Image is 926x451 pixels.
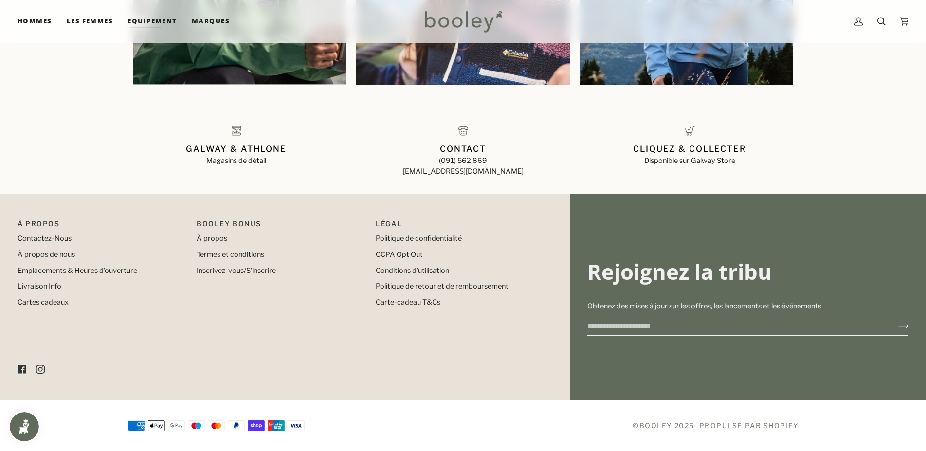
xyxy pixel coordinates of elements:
[127,17,177,26] span: Équipement
[197,266,276,275] a: Inscrivez-vous/S'inscrire
[581,143,799,156] p: Cliquez & Collecter
[420,7,506,36] img: Booley
[376,234,462,243] a: Politique de confidentialité
[206,156,266,165] a: Magasins de détail
[161,4,179,21] button: Close prompt
[18,234,72,243] a: Contactez-Nous
[197,234,227,243] a: À propos
[644,156,735,165] a: Disponible sur Galway Store
[48,115,135,123] small: Already have an account?
[117,115,135,123] a: Sign in
[403,156,524,176] a: (091) 562 869[EMAIL_ADDRESS][DOMAIN_NAME]
[18,298,69,307] a: Cartes cadeaux
[587,301,908,312] p: Obtenez des mises à jour sur les offres, les lancements et les événements
[18,266,137,275] a: Emplacements & Heures d'ouverture
[18,218,187,234] p: Pipeline_Footer Main
[62,87,121,110] button: Join now
[18,282,61,290] a: Livraison Info
[12,69,171,79] div: Sign up or Log in
[128,143,345,156] p: Galway & Athlone
[376,250,423,259] a: CCPA Opt Out
[587,258,908,285] h3: Rejoignez la tribu
[376,218,545,234] p: Pipeline_Footer Sub
[192,17,230,26] span: Marques
[18,17,52,26] span: Hommes
[197,218,366,234] p: Booley Bonus
[197,250,264,259] a: Termes et conditions
[355,143,572,156] p: Contact
[376,282,508,290] a: Politique de retour et de remboursement
[699,421,799,430] a: Propulsé par Shopify
[18,250,75,259] a: À propos de nous
[639,421,694,430] a: Booley 2025
[67,17,113,26] span: Les femmes
[376,266,449,275] a: Conditions d'utilisation
[633,420,694,431] span: ©
[883,319,908,334] button: Join
[376,298,440,307] a: Carte-cadeau T&Cs
[12,43,171,61] div: Collect Booley Bullions and save 💰 on your next purchase!
[587,317,883,335] input: your-email@example.com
